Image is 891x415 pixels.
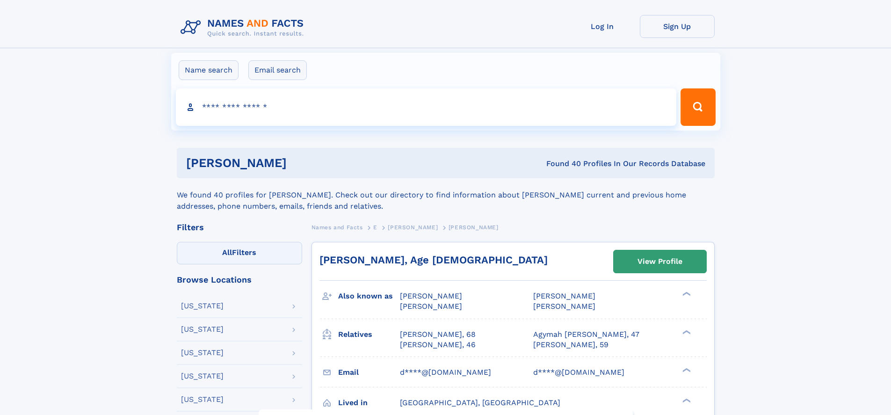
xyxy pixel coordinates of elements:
[680,397,691,403] div: ❯
[449,224,499,231] span: [PERSON_NAME]
[181,326,224,333] div: [US_STATE]
[338,395,400,411] h3: Lived in
[177,276,302,284] div: Browse Locations
[400,340,476,350] a: [PERSON_NAME], 46
[177,223,302,232] div: Filters
[400,302,462,311] span: [PERSON_NAME]
[222,248,232,257] span: All
[319,254,548,266] a: [PERSON_NAME], Age [DEMOGRAPHIC_DATA]
[637,251,682,272] div: View Profile
[416,159,705,169] div: Found 40 Profiles In Our Records Database
[640,15,715,38] a: Sign Up
[338,288,400,304] h3: Also known as
[176,88,677,126] input: search input
[400,329,476,340] a: [PERSON_NAME], 68
[533,340,608,350] a: [PERSON_NAME], 59
[681,88,715,126] button: Search Button
[311,221,363,233] a: Names and Facts
[177,242,302,264] label: Filters
[181,396,224,403] div: [US_STATE]
[680,291,691,297] div: ❯
[181,349,224,357] div: [US_STATE]
[177,178,715,212] div: We found 40 profiles for [PERSON_NAME]. Check out our directory to find information about [PERSON...
[680,367,691,373] div: ❯
[400,291,462,300] span: [PERSON_NAME]
[179,60,239,80] label: Name search
[533,291,595,300] span: [PERSON_NAME]
[338,364,400,380] h3: Email
[400,398,560,407] span: [GEOGRAPHIC_DATA], [GEOGRAPHIC_DATA]
[248,60,307,80] label: Email search
[186,157,417,169] h1: [PERSON_NAME]
[565,15,640,38] a: Log In
[373,224,377,231] span: E
[373,221,377,233] a: E
[338,327,400,342] h3: Relatives
[533,329,639,340] a: Agymah [PERSON_NAME], 47
[388,224,438,231] span: [PERSON_NAME]
[614,250,706,273] a: View Profile
[181,302,224,310] div: [US_STATE]
[181,372,224,380] div: [US_STATE]
[177,15,311,40] img: Logo Names and Facts
[533,302,595,311] span: [PERSON_NAME]
[388,221,438,233] a: [PERSON_NAME]
[680,329,691,335] div: ❯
